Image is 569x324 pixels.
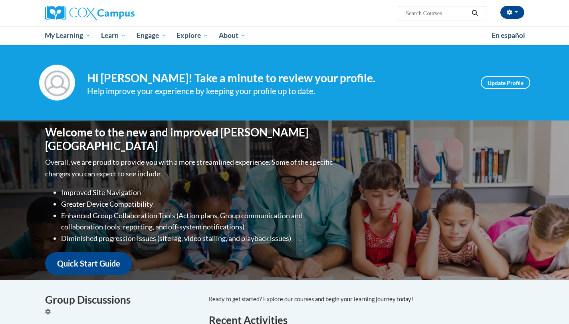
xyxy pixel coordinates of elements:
a: My Learning [40,26,96,45]
h1: Welcome to the new and improved [PERSON_NAME][GEOGRAPHIC_DATA] [45,126,335,152]
div: Help improve your experience by keeping your profile up to date. [87,85,469,98]
a: Learn [96,26,131,45]
button: Search [469,8,481,18]
a: About [214,26,251,45]
h4: Group Discussions [45,292,197,308]
button: Account Settings [500,6,524,19]
li: Diminished progression issues (site lag, video stalling, and playback issues) [61,233,335,244]
a: Engage [131,26,172,45]
span: Explore [176,31,208,40]
h4: Hi [PERSON_NAME]! Take a minute to review your profile. [87,71,469,85]
li: Greater Device Compatibility [61,198,335,210]
span: En español [492,31,525,40]
p: Overall, we are proud to provide you with a more streamlined experience. Some of the specific cha... [45,156,335,180]
li: Enhanced Group Collaboration Tools (Action plans, Group communication and collaboration tools, re... [61,210,335,233]
img: Cox Campus [45,6,135,20]
a: Update Profile [481,76,530,89]
span: My Learning [45,31,91,40]
li: Improved Site Navigation [61,187,335,198]
a: Cox Campus [45,6,197,20]
span: About [219,31,246,40]
a: Quick Start Guide [45,252,132,275]
span: Engage [137,31,167,40]
a: En español [486,27,530,44]
span: Learn [101,31,126,40]
div: Main menu [33,26,536,45]
input: Search Courses [405,8,469,18]
img: Profile Image [39,65,75,101]
a: Explore [171,26,214,45]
